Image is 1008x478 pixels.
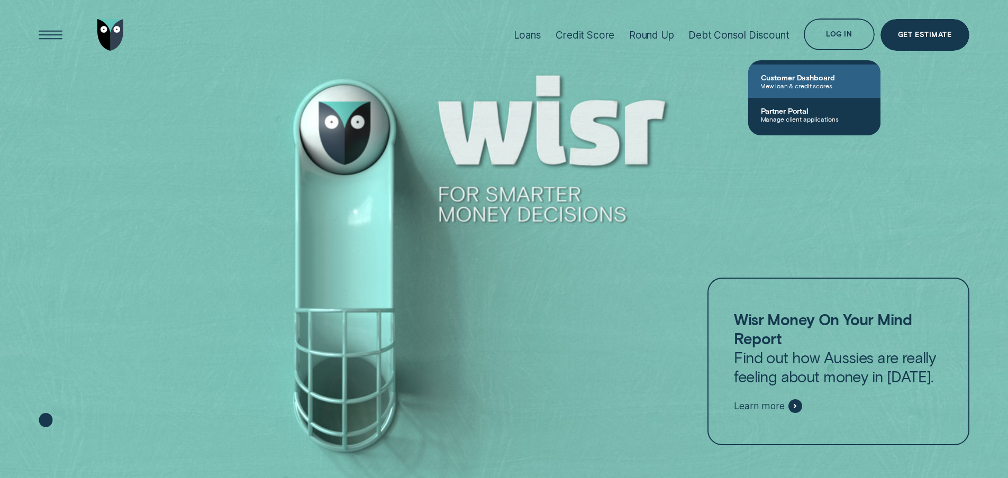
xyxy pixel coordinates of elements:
[97,19,124,51] img: Wisr
[761,82,868,89] span: View loan & credit scores
[761,106,868,115] span: Partner Portal
[629,29,674,41] div: Round Up
[748,98,880,131] a: Partner PortalManage client applications
[734,310,942,386] p: Find out how Aussies are really feeling about money in [DATE].
[734,310,912,347] strong: Wisr Money On Your Mind Report
[748,65,880,98] a: Customer DashboardView loan & credit scores
[880,19,969,51] a: Get Estimate
[734,400,784,412] span: Learn more
[514,29,541,41] div: Loans
[804,19,874,50] button: Log in
[35,19,67,51] button: Open Menu
[761,73,868,82] span: Customer Dashboard
[556,29,614,41] div: Credit Score
[707,278,969,446] a: Wisr Money On Your Mind ReportFind out how Aussies are really feeling about money in [DATE].Learn...
[688,29,789,41] div: Debt Consol Discount
[761,115,868,123] span: Manage client applications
